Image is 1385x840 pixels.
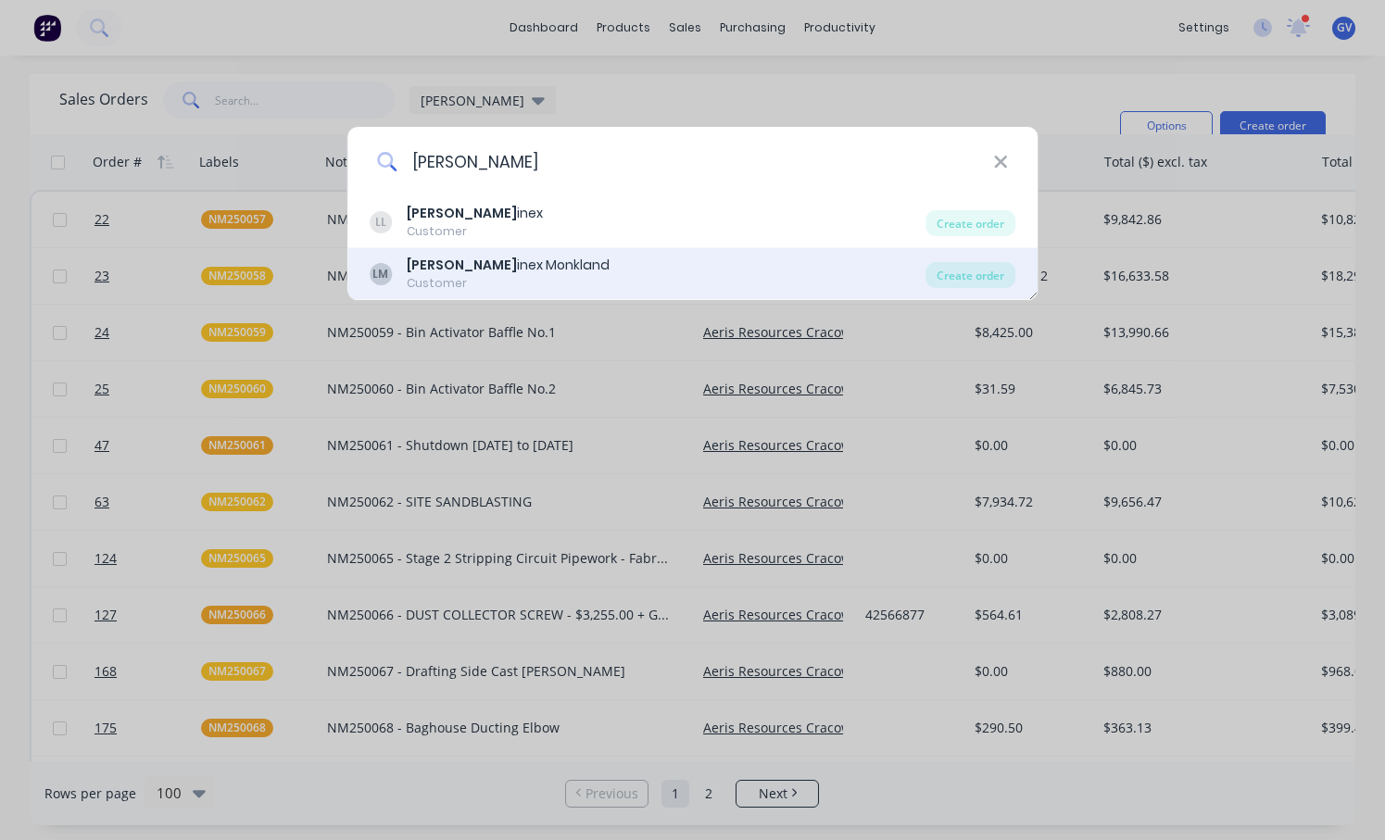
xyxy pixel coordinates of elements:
div: LL [370,211,392,233]
div: Customer [407,223,543,240]
div: Create order [925,262,1015,288]
div: Create order [925,210,1015,236]
input: Enter a customer name to create a new order... [397,127,993,196]
div: inex Monkland [407,256,610,275]
div: Customer [407,275,610,292]
div: LM [370,263,392,285]
div: inex [407,204,543,223]
b: [PERSON_NAME] [407,204,517,222]
b: [PERSON_NAME] [407,256,517,274]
